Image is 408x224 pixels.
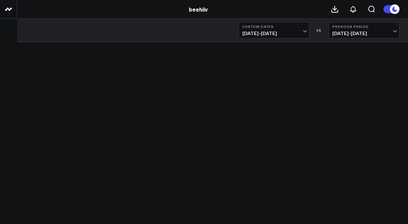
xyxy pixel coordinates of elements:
span: [DATE] - [DATE] [242,31,306,36]
a: beehiiv [189,5,208,13]
div: VS [313,28,325,32]
button: Custom Dates[DATE]-[DATE] [239,22,309,38]
span: [DATE] - [DATE] [332,31,396,36]
b: Custom Dates [242,25,306,29]
button: Previous Period[DATE]-[DATE] [329,22,399,38]
b: Previous Period [332,25,396,29]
